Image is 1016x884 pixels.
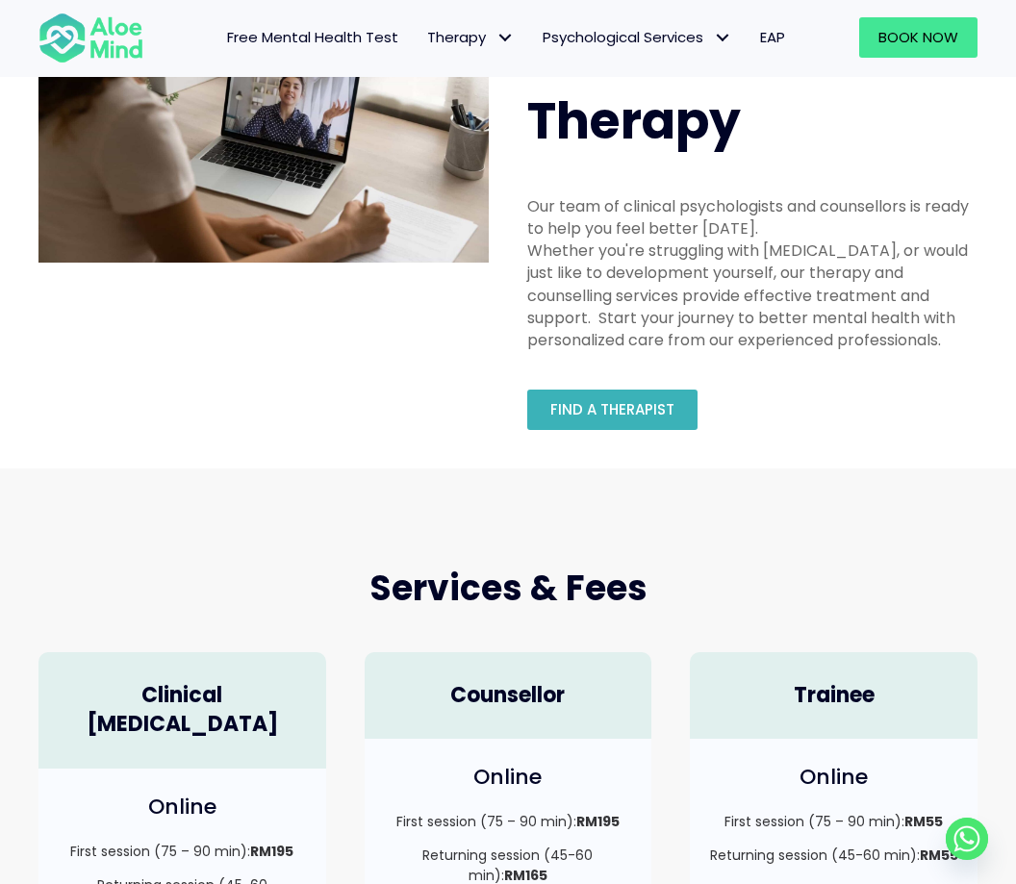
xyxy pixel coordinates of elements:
[369,564,648,613] span: Services & Fees
[708,24,736,52] span: Psychological Services: submenu
[413,17,528,58] a: TherapyTherapy: submenu
[528,17,746,58] a: Psychological ServicesPsychological Services: submenu
[550,399,674,419] span: Find a therapist
[904,812,943,831] strong: RM55
[543,27,731,47] span: Psychological Services
[878,27,958,47] span: Book Now
[38,16,489,262] img: Therapy online individual
[491,24,519,52] span: Therapy: submenu
[384,763,633,793] h4: Online
[427,27,514,47] span: Therapy
[527,15,785,156] span: Individual Therapy
[38,12,143,64] img: Aloe mind Logo
[213,17,413,58] a: Free Mental Health Test
[227,27,398,47] span: Free Mental Health Test
[859,17,978,58] a: Book Now
[709,681,958,711] h4: Trainee
[163,17,800,58] nav: Menu
[58,681,307,741] h4: Clinical [MEDICAL_DATA]
[576,812,620,831] strong: RM195
[250,842,293,861] strong: RM195
[58,842,307,861] p: First session (75 – 90 min):
[709,812,958,831] p: First session (75 – 90 min):
[527,195,978,240] div: Our team of clinical psychologists and counsellors is ready to help you feel better [DATE].
[920,846,958,865] strong: RM55
[527,240,978,351] div: Whether you're struggling with [MEDICAL_DATA], or would just like to development yourself, our th...
[746,17,800,58] a: EAP
[709,846,958,865] p: Returning session (45-60 min):
[709,763,958,793] h4: Online
[527,390,698,430] a: Find a therapist
[384,681,633,711] h4: Counsellor
[58,793,307,822] h4: Online
[946,818,988,860] a: Whatsapp
[760,27,785,47] span: EAP
[384,812,633,831] p: First session (75 – 90 min):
